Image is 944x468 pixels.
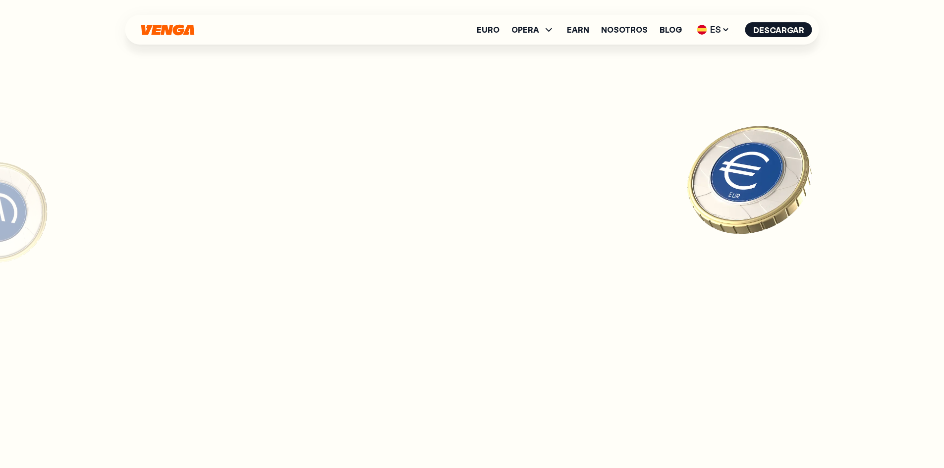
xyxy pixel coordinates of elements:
button: Descargar [745,22,812,37]
a: Euro [477,26,500,34]
div: Tu nombre [137,155,385,170]
img: EURO coin [675,104,824,253]
img: flag-es [697,25,707,35]
svg: Inicio [140,24,196,36]
span: ES [694,22,733,38]
a: Earn [567,26,589,34]
a: Nosotros [601,26,648,34]
a: Blog [660,26,682,34]
span: OPERA [511,26,539,34]
span: OPERA [511,24,555,36]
